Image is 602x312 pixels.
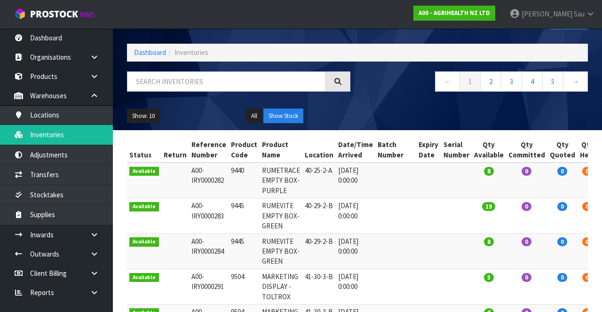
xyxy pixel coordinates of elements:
span: 8 [484,237,494,246]
th: Qty Available [472,137,506,163]
td: 41-30-3-B [302,269,336,304]
button: Show Stock [263,109,303,124]
span: 0 [582,237,592,246]
td: 40-29-2-B [302,234,336,269]
a: 3 [501,71,522,92]
a: 4 [522,71,543,92]
a: 1 [459,71,481,92]
span: 5 [484,273,494,282]
td: 9445 [229,234,260,269]
span: 0 [582,273,592,282]
span: 0 [557,273,567,282]
a: 2 [480,71,501,92]
a: → [563,71,588,92]
nav: Page navigation [364,71,588,94]
td: [DATE] 0:00:00 [336,163,375,198]
a: 5 [542,71,563,92]
th: Product Code [229,137,260,163]
td: 40-29-2-B [302,198,336,234]
small: WMS [80,10,95,19]
th: Batch Number [375,137,416,163]
td: MARKETING DISPLAY - TOLTROX [260,269,302,304]
th: Qty Held [578,137,597,163]
td: RUMEVITE EMPTY BOX- GREEN [260,198,302,234]
th: Product Name [260,137,302,163]
span: [PERSON_NAME] [522,9,572,18]
strong: A00 - AGRIHEALTH NZ LTD [419,9,490,17]
span: 19 [482,202,495,211]
span: 0 [557,167,567,176]
td: 9445 [229,198,260,234]
th: Qty Committed [506,137,547,163]
span: 0 [582,167,592,176]
span: 0 [522,202,531,211]
td: 9504 [229,269,260,304]
input: Search inventories [127,71,326,92]
td: A00-IRY0000291 [189,269,229,304]
span: 0 [582,202,592,211]
span: 0 [557,202,567,211]
span: 0 [557,237,567,246]
a: ← [435,71,460,92]
th: Date/Time Arrived [336,137,375,163]
span: Available [129,237,159,247]
span: 0 [522,237,531,246]
th: Serial Number [441,137,472,163]
span: Available [129,273,159,282]
span: 0 [522,167,531,176]
td: A00-IRY0000283 [189,198,229,234]
th: Status [127,137,161,163]
th: Expiry Date [416,137,441,163]
span: 8 [484,167,494,176]
th: Reference Number [189,137,229,163]
td: [DATE] 0:00:00 [336,198,375,234]
td: 40-25-2-A [302,163,336,198]
span: ProStock [30,8,78,20]
button: Show: 10 [127,109,160,124]
a: A00 - AGRIHEALTH NZ LTD [413,6,495,21]
button: All [246,109,262,124]
th: Location [302,137,336,163]
td: A00-IRY0000284 [189,234,229,269]
span: Available [129,167,159,176]
span: 0 [522,273,531,282]
td: [DATE] 0:00:00 [336,234,375,269]
span: Available [129,202,159,211]
td: RUMETRACE EMPTY BOX- PURPLE [260,163,302,198]
td: [DATE] 0:00:00 [336,269,375,304]
img: cube-alt.png [14,8,26,20]
td: A00-IRY0000282 [189,163,229,198]
th: Return [161,137,189,163]
span: Inventories [174,48,208,57]
span: Sau [574,9,585,18]
td: RUMEVITE EMPTY BOX- GREEN [260,234,302,269]
td: 9440 [229,163,260,198]
th: Qty Quoted [547,137,578,163]
a: Dashboard [134,48,166,57]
